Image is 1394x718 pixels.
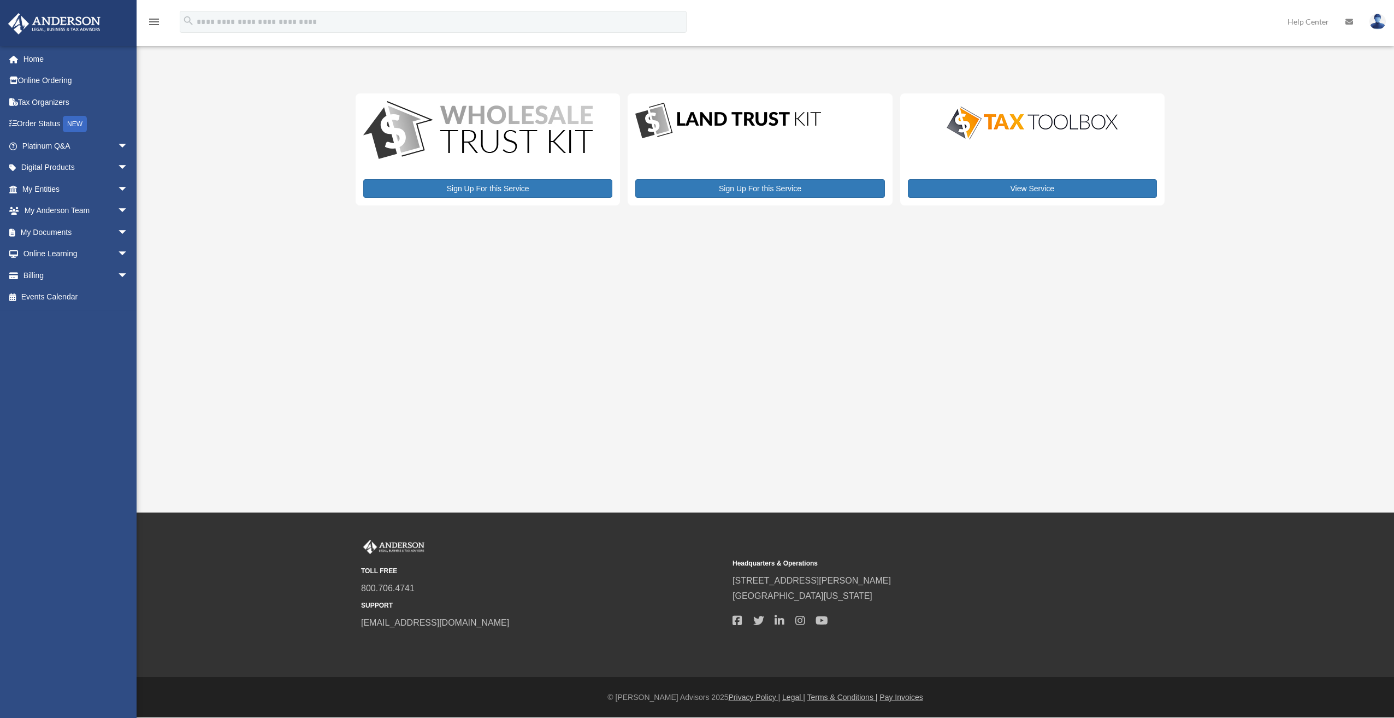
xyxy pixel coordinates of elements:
[117,264,139,287] span: arrow_drop_down
[361,584,415,593] a: 800.706.4741
[361,618,509,627] a: [EMAIL_ADDRESS][DOMAIN_NAME]
[8,286,145,308] a: Events Calendar
[361,600,725,611] small: SUPPORT
[8,135,145,157] a: Platinum Q&Aarrow_drop_down
[8,48,145,70] a: Home
[117,221,139,244] span: arrow_drop_down
[363,101,593,162] img: WS-Trust-Kit-lgo-1.jpg
[63,116,87,132] div: NEW
[8,91,145,113] a: Tax Organizers
[8,178,145,200] a: My Entitiesarrow_drop_down
[117,135,139,157] span: arrow_drop_down
[117,178,139,201] span: arrow_drop_down
[147,15,161,28] i: menu
[8,264,145,286] a: Billingarrow_drop_down
[733,591,872,601] a: [GEOGRAPHIC_DATA][US_STATE]
[8,157,139,179] a: Digital Productsarrow_drop_down
[1369,14,1386,30] img: User Pic
[635,101,821,141] img: LandTrust_lgo-1.jpg
[908,179,1157,198] a: View Service
[635,179,884,198] a: Sign Up For this Service
[8,113,145,136] a: Order StatusNEW
[733,576,891,585] a: [STREET_ADDRESS][PERSON_NAME]
[8,200,145,222] a: My Anderson Teamarrow_drop_down
[782,693,805,702] a: Legal |
[117,157,139,179] span: arrow_drop_down
[361,540,427,554] img: Anderson Advisors Platinum Portal
[729,693,781,702] a: Privacy Policy |
[879,693,923,702] a: Pay Invoices
[117,243,139,266] span: arrow_drop_down
[8,243,145,265] a: Online Learningarrow_drop_down
[733,558,1096,569] small: Headquarters & Operations
[117,200,139,222] span: arrow_drop_down
[807,693,878,702] a: Terms & Conditions |
[8,221,145,243] a: My Documentsarrow_drop_down
[8,70,145,92] a: Online Ordering
[5,13,104,34] img: Anderson Advisors Platinum Portal
[182,15,194,27] i: search
[361,566,725,577] small: TOLL FREE
[363,179,612,198] a: Sign Up For this Service
[147,19,161,28] a: menu
[137,691,1394,704] div: © [PERSON_NAME] Advisors 2025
